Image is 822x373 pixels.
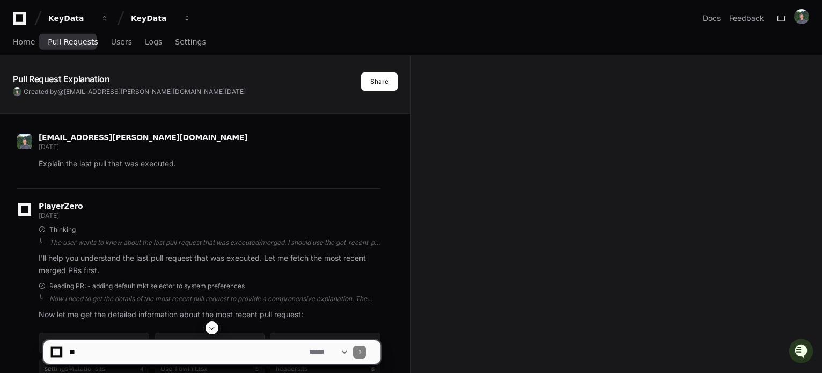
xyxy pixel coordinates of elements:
span: @ [57,87,64,96]
button: Start new chat [182,83,195,96]
span: Reading PR: - adding default mkt selector to system preferences [49,282,245,290]
span: [EMAIL_ADDRESS][PERSON_NAME][DOMAIN_NAME] [64,87,225,96]
img: ACg8ocIEeX9Vk0svEYpAPFDMhL7Mv5bLkXnhBMfxk4uwyZXLFApZsA=s96-c [13,87,21,96]
span: Home [13,39,35,45]
p: I'll help you understand the last pull request that was executed. Let me fetch the most recent me... [39,252,380,277]
span: [DATE] [225,87,246,96]
img: ACg8ocIEeX9Vk0svEYpAPFDMhL7Mv5bLkXnhBMfxk4uwyZXLFApZsA=s96-c [17,134,32,149]
span: Pull Requests [48,39,98,45]
span: Logs [145,39,162,45]
button: Share [361,72,398,91]
div: Start new chat [36,80,176,91]
a: Docs [703,13,721,24]
div: KeyData [48,13,94,24]
span: Settings [175,39,205,45]
span: [EMAIL_ADDRESS][PERSON_NAME][DOMAIN_NAME] [39,133,247,142]
a: Logs [145,30,162,55]
div: Now I need to get the details of the most recent pull request to provide a comprehensive explanat... [49,295,380,303]
p: Now let me get the detailed information about the most recent pull request: [39,309,380,321]
div: We're available if you need us! [36,91,136,99]
a: Users [111,30,132,55]
span: [DATE] [39,143,58,151]
button: Feedback [729,13,764,24]
span: [DATE] [39,211,58,220]
a: Pull Requests [48,30,98,55]
app-text-character-animate: Pull Request Explanation [13,74,109,84]
span: Pylon [107,113,130,121]
a: Home [13,30,35,55]
span: Thinking [49,225,76,234]
span: PlayerZero [39,203,83,209]
a: Powered byPylon [76,112,130,121]
div: The user wants to know about the last pull request that was executed/merged. I should use the get... [49,238,380,247]
div: KeyData [131,13,177,24]
img: PlayerZero [11,11,32,32]
span: Created by [24,87,246,96]
iframe: Open customer support [788,338,817,367]
button: KeyData [44,9,113,28]
a: Settings [175,30,205,55]
div: Welcome [11,43,195,60]
button: KeyData [127,9,195,28]
img: 1756235613930-3d25f9e4-fa56-45dd-b3ad-e072dfbd1548 [11,80,30,99]
p: Explain the last pull that was executed. [39,158,380,170]
span: Users [111,39,132,45]
img: ACg8ocIEeX9Vk0svEYpAPFDMhL7Mv5bLkXnhBMfxk4uwyZXLFApZsA=s96-c [794,9,809,24]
